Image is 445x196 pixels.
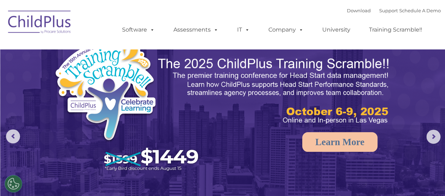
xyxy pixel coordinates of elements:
a: Training Scramble!! [362,23,429,37]
font: | [347,8,441,13]
a: Software [115,23,162,37]
a: University [315,23,357,37]
button: Cookies Settings [5,175,22,192]
a: Download [347,8,371,13]
a: IT [230,23,257,37]
a: Company [261,23,311,37]
img: ChildPlus by Procare Solutions [5,6,75,41]
a: Schedule A Demo [399,8,441,13]
a: Learn More [302,132,377,152]
a: Support [379,8,398,13]
span: Last name [98,46,119,52]
a: Assessments [166,23,225,37]
span: Phone number [98,75,128,80]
